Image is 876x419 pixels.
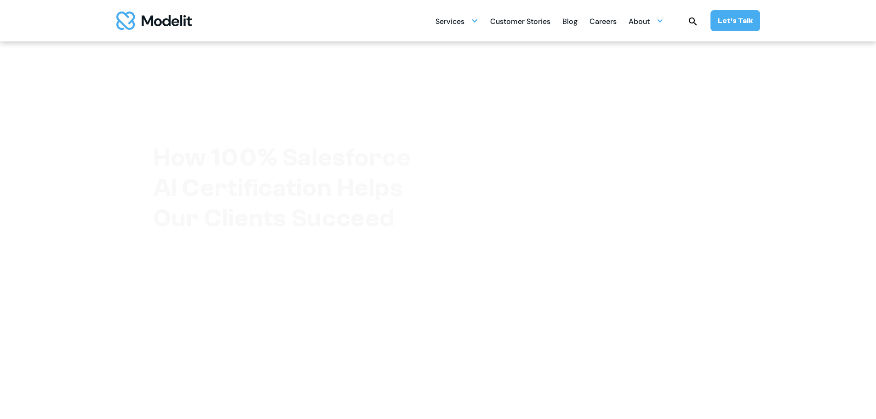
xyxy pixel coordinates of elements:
[435,13,464,31] div: Services
[710,10,760,31] a: Let’s Talk
[629,12,664,30] div: About
[562,12,578,30] a: Blog
[718,16,753,26] div: Let’s Talk
[490,12,550,30] a: Customer Stories
[116,11,192,30] img: modelit logo
[562,13,578,31] div: Blog
[116,11,192,30] a: home
[490,13,550,31] div: Customer Stories
[629,13,650,31] div: About
[435,12,478,30] div: Services
[590,13,617,31] div: Careers
[590,12,617,30] a: Careers
[153,143,418,234] h1: How 100% Salesforce AI Certification Helps Our Clients Succeed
